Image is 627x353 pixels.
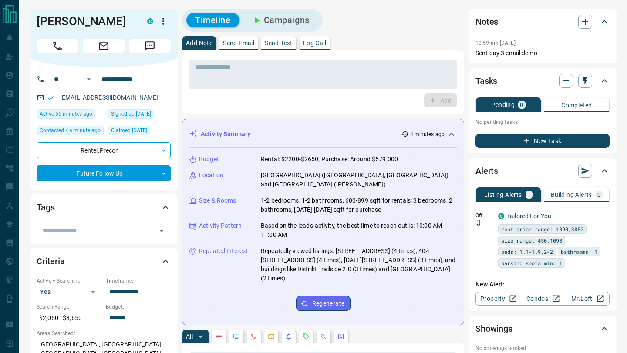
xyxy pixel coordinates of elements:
[475,220,482,226] svg: Push Notification Only
[186,333,193,340] p: All
[507,213,551,220] a: Tailored For You
[84,74,94,84] button: Open
[37,311,101,325] p: $2,050 - $3,650
[83,39,125,53] span: Email
[475,164,498,178] h2: Alerts
[475,49,610,58] p: Sent day 3 email demo
[475,70,610,91] div: Tasks
[561,247,597,256] span: bathrooms: 1
[337,333,344,340] svg: Agent Actions
[303,40,326,46] p: Log Call
[199,171,223,180] p: Location
[475,292,520,306] a: Property
[475,318,610,339] div: Showings
[37,285,101,299] div: Yes
[233,333,240,340] svg: Lead Browsing Activity
[501,236,562,245] span: size range: 450,1098
[261,221,457,240] p: Based on the lead's activity, the best time to reach out is: 10:00 AM - 11:00 AM
[520,102,523,108] p: 0
[250,333,257,340] svg: Calls
[475,344,610,352] p: No showings booked
[155,225,168,237] button: Open
[106,277,171,285] p: Timeframe:
[37,14,134,28] h1: [PERSON_NAME]
[475,11,610,32] div: Notes
[597,192,601,198] p: 0
[475,212,493,220] p: Off
[37,251,171,272] div: Criteria
[475,322,512,336] h2: Showings
[199,155,219,164] p: Budget
[186,40,212,46] p: Add Note
[108,126,171,138] div: Mon Jun 02 2025
[261,246,457,283] p: Repeatedly viewed listings: [STREET_ADDRESS] (4 times), 404 - [STREET_ADDRESS] (4 times), [DATE][...
[37,109,104,121] div: Tue Sep 16 2025
[129,39,171,53] span: Message
[520,292,565,306] a: Condos
[40,110,92,118] span: Active 55 minutes ago
[498,213,504,219] div: condos.ca
[37,277,101,285] p: Actively Searching:
[60,94,158,101] a: [EMAIL_ADDRESS][DOMAIN_NAME]
[216,333,222,340] svg: Notes
[37,165,171,181] div: Future Follow Up
[261,171,457,189] p: [GEOGRAPHIC_DATA] ([GEOGRAPHIC_DATA], [GEOGRAPHIC_DATA]) and [GEOGRAPHIC_DATA] ([PERSON_NAME])
[199,196,236,205] p: Size & Rooms
[491,102,515,108] p: Pending
[37,39,78,53] span: Call
[475,116,610,129] p: No pending tasks
[475,40,516,46] p: 10:59 am [DATE]
[475,134,610,148] button: New Task
[501,259,562,267] span: parking spots min: 1
[527,192,531,198] p: 1
[37,303,101,311] p: Search Range:
[37,197,171,218] div: Tags
[475,280,610,289] p: New Alert:
[186,13,239,27] button: Timeline
[265,40,293,46] p: Send Text
[475,74,497,88] h2: Tasks
[565,292,610,306] a: Mr.Loft
[261,155,398,164] p: Rental: $2200-$2650; Purchase: Around $579,000
[37,142,171,158] div: Renter , Precon
[199,221,242,230] p: Activity Pattern
[48,95,54,101] svg: Email Verified
[106,303,171,311] p: Budget:
[199,246,248,256] p: Repeated Interest
[108,109,171,121] div: Wed Jan 29 2025
[484,192,522,198] p: Listing Alerts
[296,296,351,311] button: Regenerate
[37,330,171,337] p: Areas Searched:
[37,126,104,138] div: Tue Sep 16 2025
[111,110,151,118] span: Signed up [DATE]
[475,160,610,181] div: Alerts
[501,247,553,256] span: beds: 1.1-1.9,2-2
[268,333,275,340] svg: Emails
[475,15,498,29] h2: Notes
[501,225,583,233] span: rent price range: 1890,3850
[111,126,147,135] span: Claimed [DATE]
[561,102,592,108] p: Completed
[40,126,101,135] span: Contacted < a minute ago
[37,254,65,268] h2: Criteria
[189,126,457,142] div: Activity Summary4 minutes ago
[243,13,318,27] button: Campaigns
[223,40,254,46] p: Send Email
[303,333,310,340] svg: Requests
[201,130,250,139] p: Activity Summary
[551,192,592,198] p: Building Alerts
[285,333,292,340] svg: Listing Alerts
[410,130,445,138] p: 4 minutes ago
[320,333,327,340] svg: Opportunities
[37,200,54,214] h2: Tags
[147,18,153,24] div: condos.ca
[261,196,457,214] p: 1-2 bedrooms, 1-2 bathrooms, 600-899 sqft for rentals; 3 bedrooms, 2 bathrooms, [DATE]-[DATE] sqf...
